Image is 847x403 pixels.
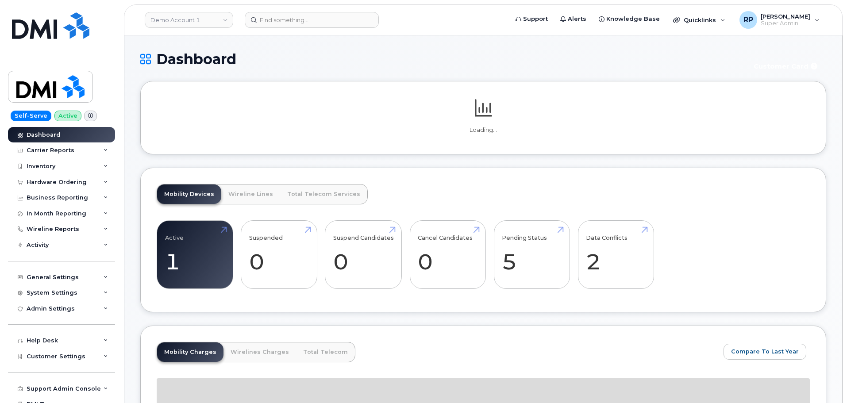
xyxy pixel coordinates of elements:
[502,226,562,284] a: Pending Status 5
[157,126,810,134] p: Loading...
[223,342,296,362] a: Wirelines Charges
[724,344,806,360] button: Compare To Last Year
[249,226,309,284] a: Suspended 0
[221,184,280,204] a: Wireline Lines
[157,342,223,362] a: Mobility Charges
[157,184,221,204] a: Mobility Devices
[418,226,477,284] a: Cancel Candidates 0
[165,226,225,284] a: Active 1
[747,58,826,74] button: Customer Card
[140,51,742,67] h1: Dashboard
[296,342,355,362] a: Total Telecom
[333,226,394,284] a: Suspend Candidates 0
[280,184,367,204] a: Total Telecom Services
[586,226,646,284] a: Data Conflicts 2
[731,347,799,356] span: Compare To Last Year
